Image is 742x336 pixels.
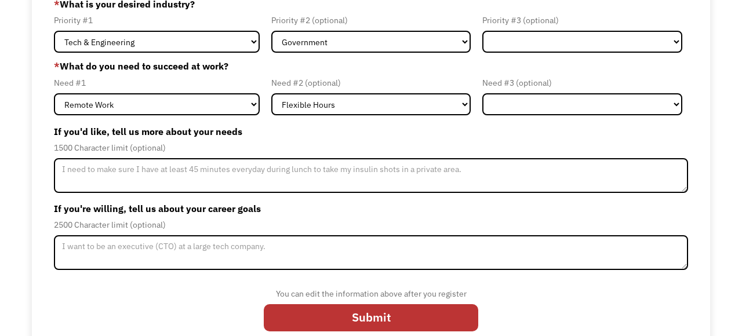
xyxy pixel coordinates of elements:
div: Priority #3 (optional) [482,13,682,27]
label: What do you need to succeed at work? [54,59,688,73]
label: If you're willing, tell us about your career goals [54,199,688,218]
div: You can edit the information above after you register [264,287,478,301]
input: Submit [264,304,478,331]
div: 2500 Character limit (optional) [54,218,688,232]
div: Priority #2 (optional) [271,13,471,27]
div: Priority #1 [54,13,259,27]
div: Need #2 (optional) [271,76,471,90]
label: If you'd like, tell us more about your needs [54,122,688,141]
div: Need #3 (optional) [482,76,682,90]
div: Need #1 [54,76,259,90]
div: 1500 Character limit (optional) [54,141,688,155]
